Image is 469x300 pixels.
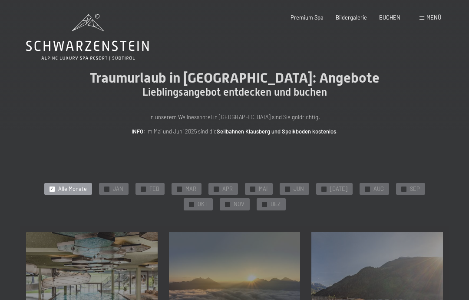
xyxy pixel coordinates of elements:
[113,185,123,193] span: JAN
[322,187,325,191] span: ✓
[198,200,208,208] span: OKT
[379,14,400,21] a: BUCHEN
[142,86,327,98] span: Lieblingsangebot entdecken und buchen
[58,185,87,193] span: Alle Monate
[336,14,367,21] a: Bildergalerie
[61,113,408,121] p: In unserem Wellnesshotel in [GEOGRAPHIC_DATA] sind Sie goldrichtig.
[50,187,53,191] span: ✓
[263,202,266,207] span: ✓
[90,70,380,86] span: Traumurlaub in [GEOGRAPHIC_DATA]: Angebote
[330,185,347,193] span: [DATE]
[410,185,420,193] span: SEP
[259,185,268,193] span: MAI
[426,14,441,21] span: Menü
[226,202,229,207] span: ✓
[132,128,143,135] strong: INFO
[294,185,304,193] span: JUN
[251,187,254,191] span: ✓
[286,187,289,191] span: ✓
[61,127,408,136] p: : Im Mai und Juni 2025 sind die .
[373,185,384,193] span: AUG
[185,185,196,193] span: MAR
[149,185,159,193] span: FEB
[234,200,244,208] span: NOV
[271,200,281,208] span: DEZ
[366,187,369,191] span: ✓
[215,187,218,191] span: ✓
[291,14,324,21] a: Premium Spa
[402,187,405,191] span: ✓
[142,187,145,191] span: ✓
[222,185,233,193] span: APR
[105,187,108,191] span: ✓
[217,128,336,135] strong: Seilbahnen Klausberg und Speikboden kostenlos
[178,187,181,191] span: ✓
[190,202,193,207] span: ✓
